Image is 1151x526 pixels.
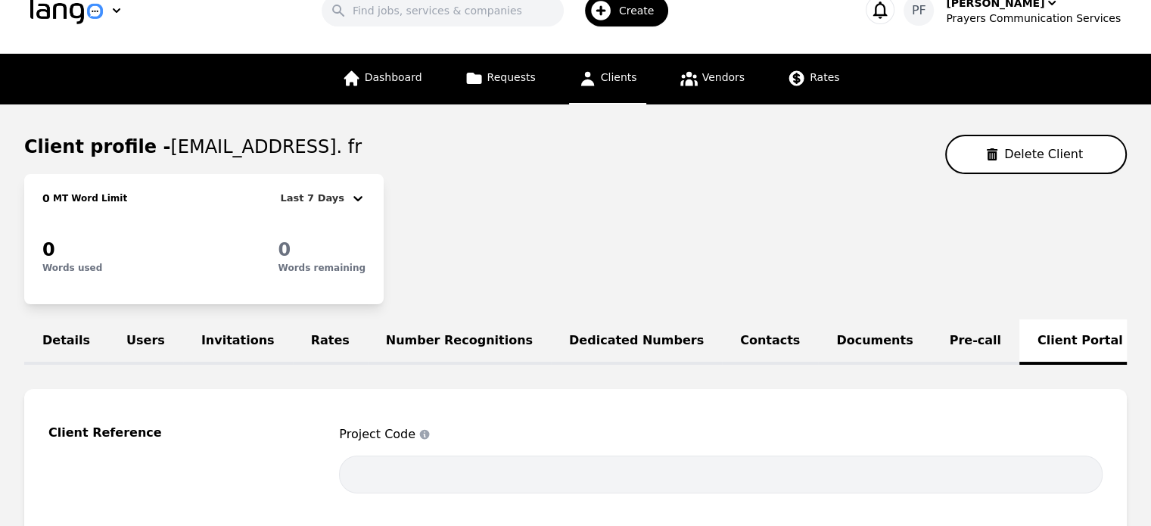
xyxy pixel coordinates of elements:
legend: Client Reference [48,425,303,440]
a: Number Recognitions [368,319,551,365]
a: Rates [778,54,848,104]
span: Requests [487,71,536,83]
a: Dedicated Numbers [551,319,722,365]
a: Vendors [670,54,754,104]
a: Invitations [183,319,293,365]
span: 0 [42,192,50,204]
a: Documents [818,319,931,365]
span: Create [619,3,665,18]
a: Requests [456,54,545,104]
span: Rates [810,71,839,83]
p: Words remaining [278,262,366,274]
h1: Client profile - [24,135,362,159]
span: 0 [278,239,291,260]
a: Clients [569,54,646,104]
span: Clients [601,71,637,83]
h2: MT Word Limit [50,192,127,204]
span: PF [912,2,926,20]
a: Details [24,319,108,365]
span: Dashboard [365,71,422,83]
span: Vendors [702,71,745,83]
button: Delete Client [945,135,1127,174]
p: Words used [42,262,102,274]
span: 0 [42,239,55,260]
a: Contacts [722,319,818,365]
span: [EMAIL_ADDRESS]. fr [170,136,362,157]
a: Users [108,319,183,365]
a: Pre-call [932,319,1019,365]
a: Dashboard [333,54,431,104]
span: Project Code [339,425,1103,444]
div: Prayers Communication Services [946,11,1121,26]
div: Last 7 Days [281,189,350,207]
a: Rates [293,319,368,365]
